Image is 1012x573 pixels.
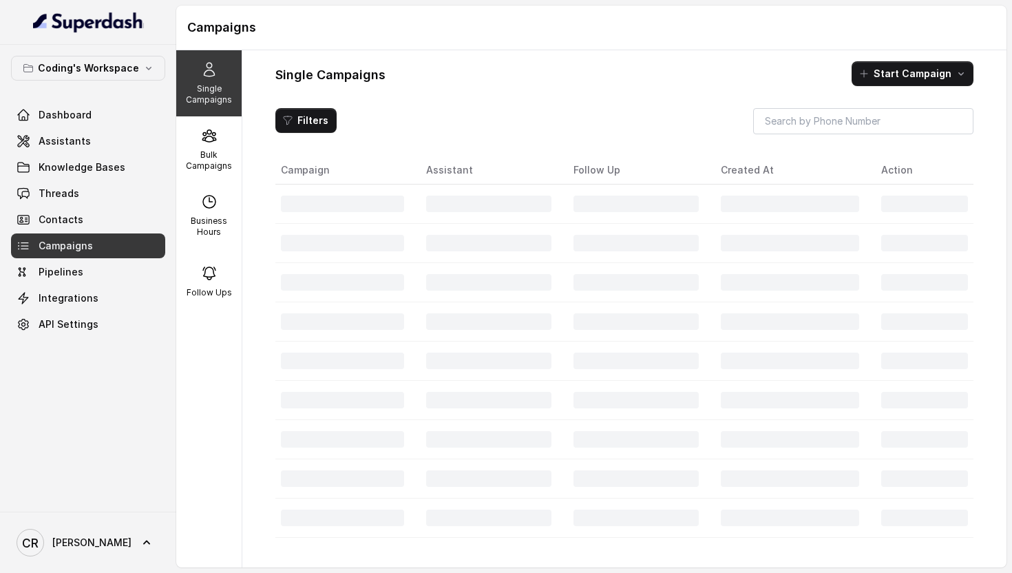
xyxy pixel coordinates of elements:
[11,312,165,337] a: API Settings
[852,61,973,86] button: Start Campaign
[39,265,83,279] span: Pipelines
[22,536,39,550] text: CR
[11,286,165,311] a: Integrations
[39,317,98,331] span: API Settings
[275,64,386,86] h1: Single Campaigns
[39,213,83,227] span: Contacts
[39,134,91,148] span: Assistants
[39,239,93,253] span: Campaigns
[187,17,995,39] h1: Campaigns
[11,233,165,258] a: Campaigns
[39,108,92,122] span: Dashboard
[11,103,165,127] a: Dashboard
[710,156,870,185] th: Created At
[33,11,144,33] img: light.svg
[182,216,236,238] p: Business Hours
[870,156,973,185] th: Action
[415,156,562,185] th: Assistant
[11,260,165,284] a: Pipelines
[187,287,232,298] p: Follow Ups
[39,160,125,174] span: Knowledge Bases
[562,156,710,185] th: Follow Up
[753,108,973,134] input: Search by Phone Number
[39,291,98,305] span: Integrations
[52,536,131,550] span: [PERSON_NAME]
[11,56,165,81] button: Coding's Workspace
[182,149,236,171] p: Bulk Campaigns
[11,523,165,562] a: [PERSON_NAME]
[11,207,165,232] a: Contacts
[182,83,236,105] p: Single Campaigns
[11,181,165,206] a: Threads
[11,129,165,154] a: Assistants
[275,108,337,133] button: Filters
[39,187,79,200] span: Threads
[275,156,415,185] th: Campaign
[38,60,139,76] p: Coding's Workspace
[11,155,165,180] a: Knowledge Bases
